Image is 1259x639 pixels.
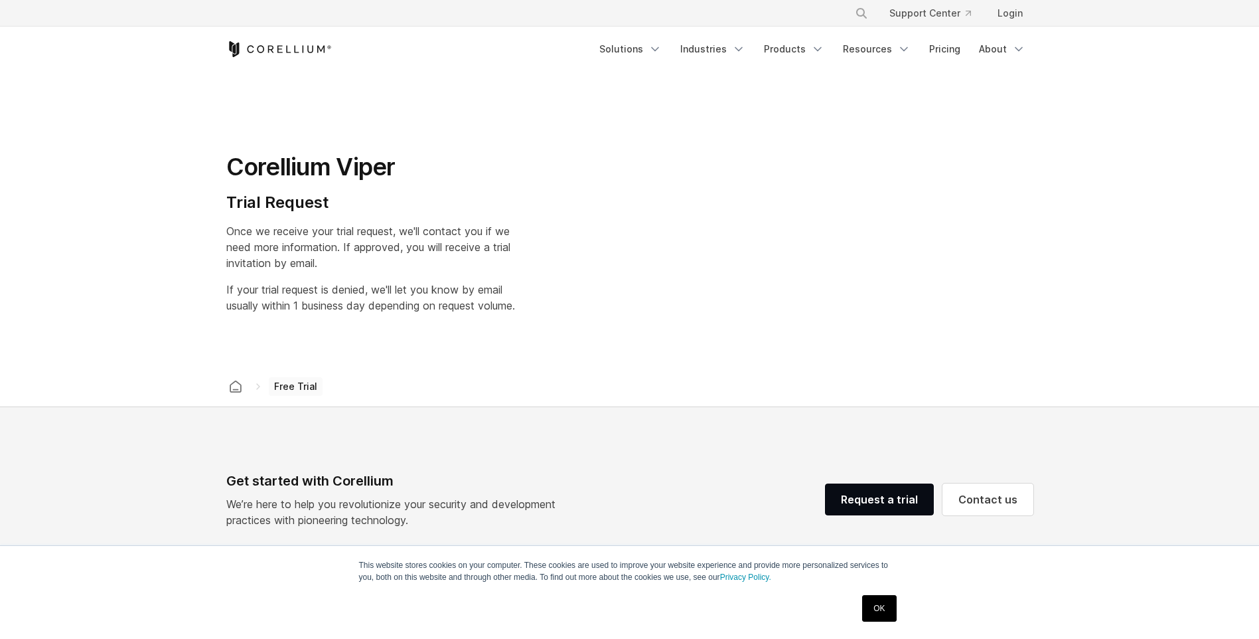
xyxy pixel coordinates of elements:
[226,193,515,213] h4: Trial Request
[839,1,1033,25] div: Navigation Menu
[672,37,753,61] a: Industries
[987,1,1033,25] a: Login
[226,283,515,312] span: If your trial request is denied, we'll let you know by email usually within 1 business day depend...
[224,377,248,396] a: Corellium home
[591,37,670,61] a: Solutions
[825,484,934,515] a: Request a trial
[850,1,873,25] button: Search
[226,41,332,57] a: Corellium Home
[226,471,566,491] div: Get started with Corellium
[862,595,896,622] a: OK
[591,37,1033,61] div: Navigation Menu
[756,37,832,61] a: Products
[835,37,919,61] a: Resources
[942,484,1033,515] a: Contact us
[226,152,515,182] h1: Corellium Viper
[971,37,1033,61] a: About
[226,496,566,528] p: We’re here to help you revolutionize your security and development practices with pioneering tech...
[720,573,771,582] a: Privacy Policy.
[269,377,323,396] span: Free Trial
[879,1,982,25] a: Support Center
[921,37,968,61] a: Pricing
[359,559,901,583] p: This website stores cookies on your computer. These cookies are used to improve your website expe...
[226,225,510,270] span: Once we receive your trial request, we'll contact you if we need more information. If approved, y...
